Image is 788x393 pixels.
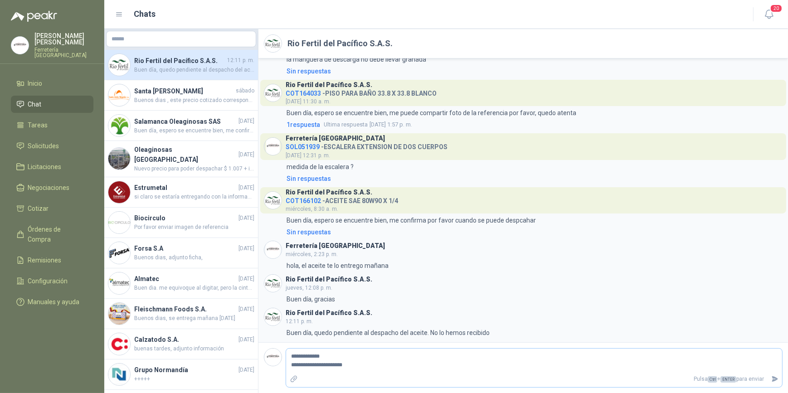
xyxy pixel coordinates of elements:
[11,75,93,92] a: Inicio
[11,11,57,22] img: Logo peakr
[238,275,254,283] span: [DATE]
[287,294,335,304] p: Buen día, gracias
[28,204,49,213] span: Cotizar
[236,87,254,95] span: sábado
[34,47,93,58] p: Ferretería [GEOGRAPHIC_DATA]
[285,227,783,237] a: Sin respuestas
[134,335,237,344] h4: Calzatodo S.A.
[104,111,258,141] a: Company LogoSalamanca Oleaginosas SAS[DATE]Buen día, espero se encuentre bien, me confirma por fa...
[28,297,80,307] span: Manuales y ayuda
[761,6,777,23] button: 20
[108,364,130,385] img: Company Logo
[104,359,258,390] a: Company LogoGrupo Normandía[DATE]+++++
[286,243,385,248] h3: Ferretería [GEOGRAPHIC_DATA]
[134,66,254,74] span: Buen día, quedo pendiente al despacho del aceite. No lo hemos recibido
[108,84,130,106] img: Company Logo
[134,274,237,284] h4: Almatec
[104,177,258,208] a: Company LogoEstrumetal[DATE]si claro se estaría entregando con la información requerida pero seri...
[104,208,258,238] a: Company LogoBiocirculo[DATE]Por favor enviar imagen de referencia
[134,284,254,292] span: Buen dia. me equivoque al digitar, pero la cinta es de 500 mts, el precio esta tal como me lo die...
[286,371,302,387] label: Adjuntar archivos
[28,141,59,151] span: Solicitudes
[11,252,93,269] a: Remisiones
[286,251,338,257] span: miércoles, 2:23 p. m.
[227,56,254,65] span: 12:11 p. m.
[108,212,130,233] img: Company Logo
[287,227,331,237] div: Sin respuestas
[264,275,282,292] img: Company Logo
[11,37,29,54] img: Company Logo
[108,242,130,264] img: Company Logo
[286,143,320,150] span: SOL051939
[286,152,330,159] span: [DATE] 12:31 p. m.
[108,181,130,203] img: Company Logo
[134,145,237,165] h4: Oleaginosas [GEOGRAPHIC_DATA]
[104,299,258,329] a: Company LogoFleischmann Foods S.A.[DATE]Buenos dias, se entrega mañana [DATE]
[264,192,282,209] img: Company Logo
[285,174,783,184] a: Sin respuestas
[720,376,736,383] span: ENTER
[104,141,258,177] a: Company LogoOleaginosas [GEOGRAPHIC_DATA][DATE]Nuevo precio para poder despachar $ 1.007 + iva fa...
[28,183,70,193] span: Negociaciones
[770,4,783,13] span: 20
[134,304,237,314] h4: Fleischmann Foods S.A.
[134,183,237,193] h4: Estrumetal
[264,241,282,258] img: Company Logo
[287,108,576,118] p: Buen día, espero se encuentre bien, me puede compartir foto de la referencia por favor, quedo atenta
[104,238,258,268] a: Company LogoForsa S.A[DATE]Buenos dias, adjunto ficha,
[286,87,437,96] h4: - PISO PARA BAÑO 33.8 X 33.8 BLANCO
[285,66,783,76] a: Sin respuestas
[264,35,282,52] img: Company Logo
[108,148,130,170] img: Company Logo
[302,371,768,387] p: Pulsa + para enviar
[287,54,426,64] p: la manguera de descarga no debe llevar granada
[287,174,331,184] div: Sin respuestas
[286,285,332,291] span: jueves, 12:08 p. m.
[287,37,393,50] h2: Rio Fertil del Pacífico S.A.S.
[134,8,156,20] h1: Chats
[238,184,254,192] span: [DATE]
[134,116,237,126] h4: Salamanca Oleaginosas SAS
[238,117,254,126] span: [DATE]
[286,136,385,141] h3: Ferretería [GEOGRAPHIC_DATA]
[11,200,93,217] a: Cotizar
[28,276,68,286] span: Configuración
[287,328,490,338] p: Buen día, quedo pendiente al despacho del aceite. No lo hemos recibido
[34,33,93,45] p: [PERSON_NAME] [PERSON_NAME]
[108,333,130,355] img: Company Logo
[264,84,282,102] img: Company Logo
[11,221,93,248] a: Órdenes de Compra
[134,193,254,201] span: si claro se estaría entregando con la información requerida pero seria por un monto mínimo de des...
[134,253,254,262] span: Buenos dias, adjunto ficha,
[134,86,234,96] h4: Santa [PERSON_NAME]
[287,215,536,225] p: Buen día, espero se encuentre bien, me confirma por favor cuando se puede despcahar
[286,277,372,282] h3: Rio Fertil del Pacífico S.A.S.
[768,371,783,387] button: Enviar
[28,99,42,109] span: Chat
[287,120,320,130] span: 1 respuesta
[238,366,254,374] span: [DATE]
[11,137,93,155] a: Solicitudes
[238,335,254,344] span: [DATE]
[134,344,254,353] span: buenas tardes, adjunto información
[287,162,354,172] p: medida de la escalera ?
[286,98,331,105] span: [DATE] 11:30 a. m.
[324,120,368,129] span: Ultima respuesta
[134,314,254,323] span: Buenos dias, se entrega mañana [DATE]
[238,150,254,159] span: [DATE]
[286,190,372,195] h3: Rio Fertil del Pacífico S.A.S.
[286,195,398,204] h4: - ACEITE SAE 80W90 X 1/4
[28,224,85,244] span: Órdenes de Compra
[11,158,93,175] a: Licitaciones
[11,179,93,196] a: Negociaciones
[11,272,93,290] a: Configuración
[28,255,62,265] span: Remisiones
[104,268,258,299] a: Company LogoAlmatec[DATE]Buen dia. me equivoque al digitar, pero la cinta es de 500 mts, el preci...
[134,56,225,66] h4: Rio Fertil del Pacífico S.A.S.
[11,116,93,134] a: Tareas
[134,213,237,223] h4: Biocirculo
[11,96,93,113] a: Chat
[264,349,282,366] img: Company Logo
[264,138,282,155] img: Company Logo
[286,82,372,87] h3: Rio Fertil del Pacífico S.A.S.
